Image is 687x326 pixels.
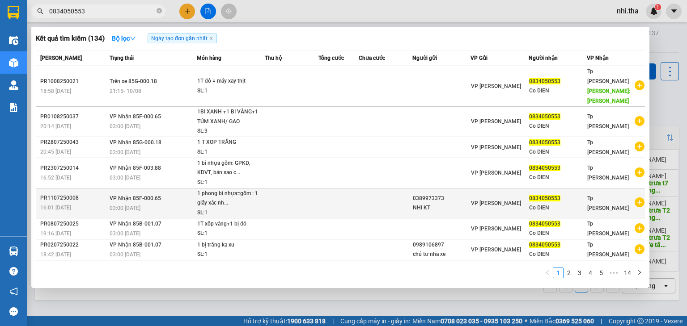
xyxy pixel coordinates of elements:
[587,68,629,84] span: Tp [PERSON_NAME]
[635,116,645,126] span: plus-circle
[413,203,470,213] div: NHI KT
[529,221,560,227] span: 0834050553
[529,78,560,84] span: 0834050553
[130,35,136,42] span: down
[40,138,107,147] div: PR2807250043
[105,31,143,46] button: Bộ lọcdown
[529,229,586,238] div: Co DIEN
[112,35,136,42] strong: Bộ lọc
[9,287,18,296] span: notification
[553,268,563,278] a: 1
[8,6,19,19] img: logo-vxr
[471,144,521,150] span: VP [PERSON_NAME]
[621,267,634,278] li: 14
[9,247,18,256] img: warehouse-icon
[529,147,586,157] div: Co DIEN
[110,195,161,201] span: VP Nhận 85F-000.65
[197,240,264,250] div: 1 bị trắng ka xu
[635,244,645,254] span: plus-circle
[110,175,140,181] span: 03:00 [DATE]
[40,88,71,94] span: 18:58 [DATE]
[596,268,606,278] a: 5
[40,112,107,121] div: PR0108250037
[110,113,161,120] span: VP Nhận 85F-000.65
[529,173,586,182] div: Co DIEN
[40,193,107,203] div: PR1107250008
[110,123,140,130] span: 03:00 [DATE]
[49,6,155,16] input: Tìm tên, số ĐT hoặc mã đơn
[553,267,564,278] li: 1
[40,149,71,155] span: 20:45 [DATE]
[471,118,521,125] span: VP [PERSON_NAME]
[9,307,18,316] span: message
[587,55,609,61] span: VP Nhận
[413,250,470,259] div: chú tư nha xe
[587,242,629,258] span: Tp [PERSON_NAME]
[318,55,344,61] span: Tổng cước
[606,267,621,278] span: •••
[621,268,634,278] a: 14
[413,194,470,203] div: 0389973373
[529,242,560,248] span: 0834050553
[529,195,560,201] span: 0834050553
[585,267,596,278] li: 4
[545,270,550,275] span: left
[197,159,264,178] div: 1 bì nhựa gồm: GPKD, KDVT, bản sao c...
[110,139,161,146] span: VP Nhận 85G-000.18
[40,55,82,61] span: [PERSON_NAME]
[110,55,134,61] span: Trạng thái
[197,55,221,61] span: Món hàng
[40,219,107,229] div: PR0807250025
[587,221,629,237] span: Tp [PERSON_NAME]
[529,113,560,120] span: 0834050553
[148,33,217,43] span: Ngày tạo đơn gần nhất
[564,268,574,278] a: 2
[209,36,213,41] span: close
[9,36,18,45] img: warehouse-icon
[9,58,18,67] img: warehouse-icon
[197,219,264,229] div: 1T xốp vàng+1 bị đỏ
[110,205,140,211] span: 03:00 [DATE]
[110,149,140,155] span: 03:00 [DATE]
[587,195,629,211] span: Tp [PERSON_NAME]
[635,167,645,177] span: plus-circle
[606,267,621,278] li: Next 5 Pages
[40,163,107,173] div: PR2307250014
[197,208,264,218] div: SL: 1
[40,205,71,211] span: 16:01 [DATE]
[36,34,105,43] h3: Kết quả tìm kiếm ( 134 )
[635,197,645,207] span: plus-circle
[197,189,264,208] div: 1 phong bì nhựa=gồm : 1 giấy xác nh...
[265,55,282,61] span: Thu hộ
[587,165,629,181] span: Tp [PERSON_NAME]
[587,113,629,130] span: Tp [PERSON_NAME]
[471,226,521,232] span: VP [PERSON_NAME]
[471,170,521,176] span: VP [PERSON_NAME]
[587,139,629,155] span: Tp [PERSON_NAME]
[634,267,645,278] li: Next Page
[635,223,645,233] span: plus-circle
[197,86,264,96] div: SL: 1
[157,7,162,16] span: close-circle
[529,165,560,171] span: 0834050553
[635,142,645,151] span: plus-circle
[575,268,585,278] a: 3
[197,138,264,147] div: 1 T XOP TRẮNG
[529,250,586,259] div: Co DIEN
[529,203,586,213] div: Co DIEN
[635,80,645,90] span: plus-circle
[40,251,71,258] span: 18:42 [DATE]
[9,80,18,90] img: warehouse-icon
[529,139,560,146] span: 0834050553
[564,267,574,278] li: 2
[413,240,470,250] div: 0989106897
[110,165,161,171] span: VP Nhận 85F-003.88
[197,76,264,86] div: 1T đỏ = máy xay thịt
[542,267,553,278] button: left
[110,242,161,248] span: VP Nhận 85B-001.07
[529,121,586,131] div: Co DIEN
[9,267,18,276] span: question-circle
[40,261,107,271] div: PR2806250034
[40,77,107,86] div: PR1008250021
[37,8,43,14] span: search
